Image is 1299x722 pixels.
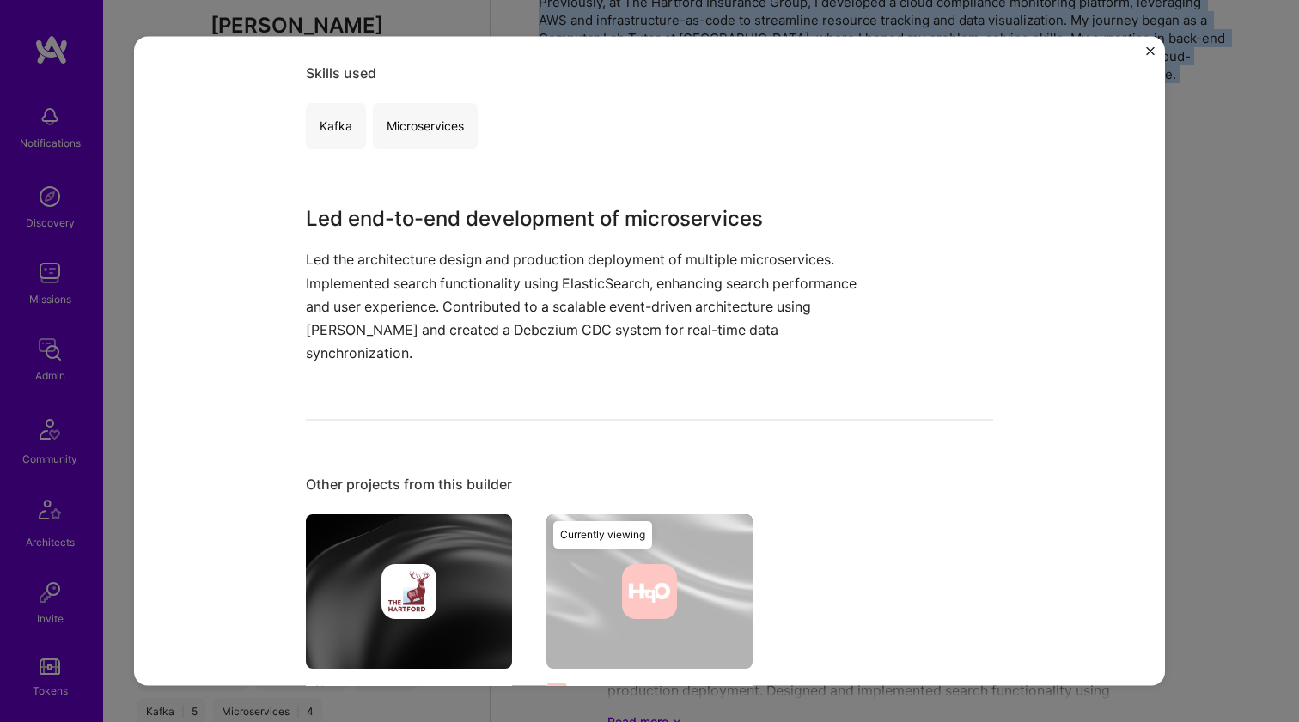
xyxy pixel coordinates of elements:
[306,64,993,82] div: Skills used
[373,103,478,149] div: Microservices
[306,683,326,703] img: Company logo
[546,514,753,669] img: cover
[306,476,993,494] div: Other projects from this builder
[333,683,412,701] div: The Hartford
[381,564,436,619] img: Company logo
[1146,46,1155,64] button: Close
[306,103,366,149] div: Kafka
[306,514,512,669] img: cover
[306,248,864,365] p: Led the architecture design and production deployment of multiple microservices. Implemented sear...
[553,521,652,549] div: Currently viewing
[306,203,864,234] h3: Led end-to-end development of microservices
